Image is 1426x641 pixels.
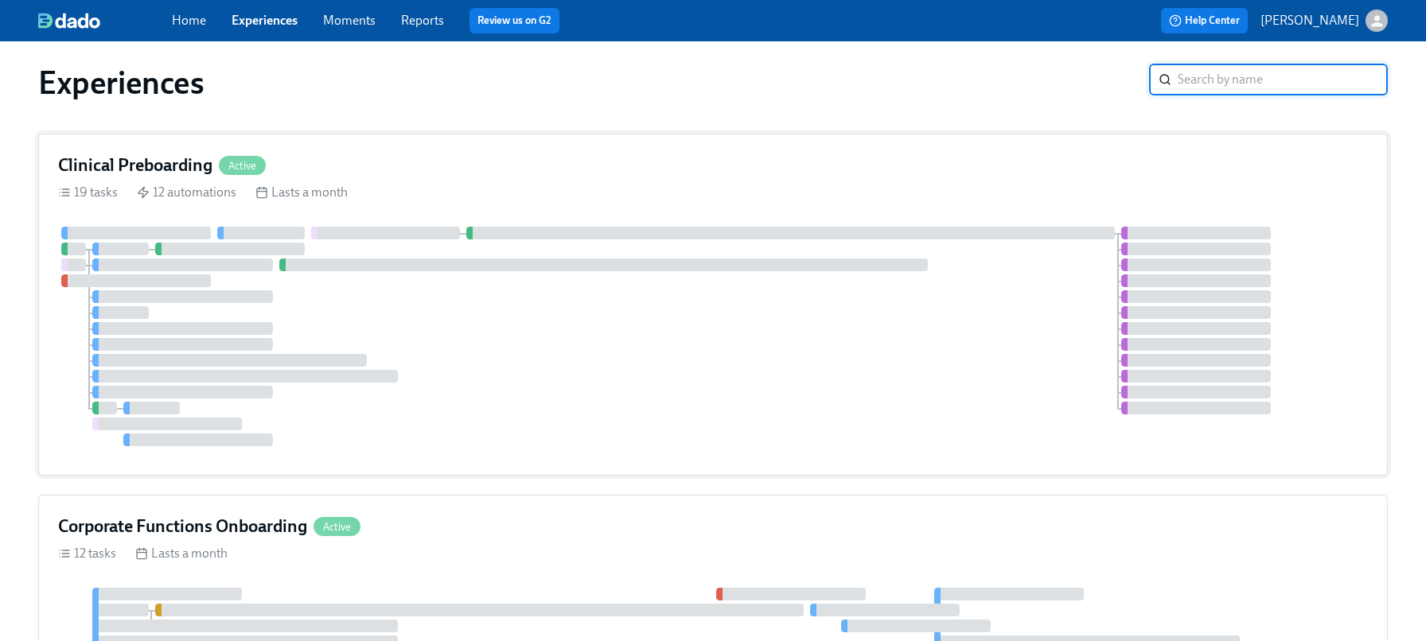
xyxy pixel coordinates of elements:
input: Search by name [1178,64,1388,95]
a: Experiences [232,13,298,28]
div: 12 automations [137,184,236,201]
a: Review us on G2 [477,13,551,29]
div: Lasts a month [135,545,228,562]
div: 12 tasks [58,545,116,562]
a: Home [172,13,206,28]
h4: Clinical Preboarding [58,153,212,177]
span: Active [314,521,360,533]
a: dado [38,13,172,29]
a: Reports [401,13,444,28]
button: Help Center [1161,8,1248,33]
img: dado [38,13,100,29]
div: Lasts a month [255,184,348,201]
a: Clinical PreboardingActive19 tasks 12 automations Lasts a month [38,134,1388,476]
button: [PERSON_NAME] [1260,10,1388,32]
button: Review us on G2 [469,8,559,33]
span: Active [219,160,266,172]
span: Help Center [1169,13,1240,29]
div: 19 tasks [58,184,118,201]
p: [PERSON_NAME] [1260,12,1359,29]
a: Moments [323,13,376,28]
h1: Experiences [38,64,205,102]
h4: Corporate Functions Onboarding [58,515,307,538]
